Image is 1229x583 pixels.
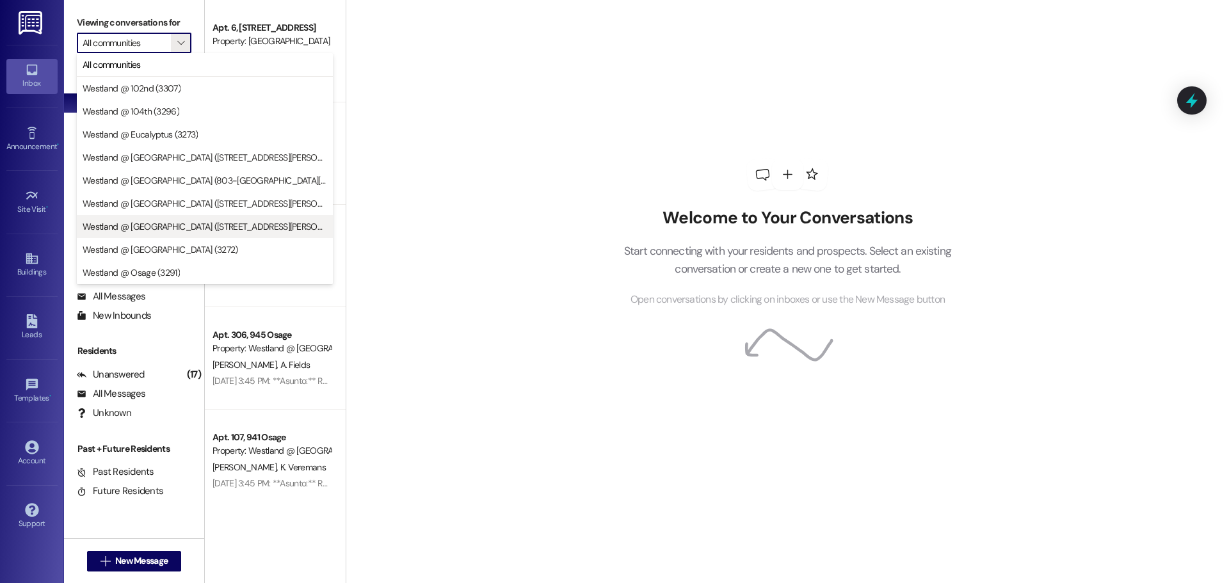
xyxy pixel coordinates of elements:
[6,499,58,534] a: Support
[64,344,204,358] div: Residents
[177,38,184,48] i: 
[83,151,327,164] span: Westland @ [GEOGRAPHIC_DATA] ([STREET_ADDRESS][PERSON_NAME]) (3377)
[83,174,327,187] span: Westland @ [GEOGRAPHIC_DATA] (803-[GEOGRAPHIC_DATA][PERSON_NAME]) (3298)
[77,387,145,401] div: All Messages
[213,461,280,473] span: [PERSON_NAME]
[57,140,59,149] span: •
[213,342,331,355] div: Property: Westland @ [GEOGRAPHIC_DATA] (3291)
[83,128,198,141] span: Westland @ Eucalyptus (3273)
[6,374,58,408] a: Templates •
[77,465,154,479] div: Past Residents
[213,431,331,444] div: Apt. 107, 941 Osage
[184,365,204,385] div: (17)
[213,328,331,342] div: Apt. 306, 945 Osage
[87,551,182,571] button: New Message
[280,461,325,473] span: K. Veremans
[83,266,180,279] span: Westland @ Osage (3291)
[213,35,331,48] div: Property: [GEOGRAPHIC_DATA] @ [GEOGRAPHIC_DATA] ([STREET_ADDRESS][PERSON_NAME]) (3306)
[631,292,945,308] span: Open conversations by clicking on inboxes or use the New Message button
[83,33,171,53] input: All communities
[83,220,327,233] span: Westland @ [GEOGRAPHIC_DATA] ([STREET_ADDRESS][PERSON_NAME] (3274)
[604,242,970,278] p: Start connecting with your residents and prospects. Select an existing conversation or create a n...
[280,359,310,371] span: A. Fields
[83,197,327,210] span: Westland @ [GEOGRAPHIC_DATA] ([STREET_ADDRESS][PERSON_NAME]) (3306)
[100,556,110,566] i: 
[77,484,163,498] div: Future Residents
[6,59,58,93] a: Inbox
[77,368,145,381] div: Unanswered
[64,247,204,260] div: Prospects
[115,554,168,568] span: New Message
[213,21,331,35] div: Apt. 6, [STREET_ADDRESS]
[77,309,151,323] div: New Inbounds
[604,208,970,228] h2: Welcome to Your Conversations
[6,185,58,220] a: Site Visit •
[6,310,58,345] a: Leads
[77,290,145,303] div: All Messages
[83,82,181,95] span: Westland @ 102nd (3307)
[83,105,179,118] span: Westland @ 104th (3296)
[64,72,204,86] div: Prospects + Residents
[83,243,238,256] span: Westland @ [GEOGRAPHIC_DATA] (3272)
[213,359,280,371] span: [PERSON_NAME]
[213,444,331,458] div: Property: Westland @ [GEOGRAPHIC_DATA] (3291)
[77,13,191,33] label: Viewing conversations for
[213,52,277,63] span: [PERSON_NAME]
[6,436,58,471] a: Account
[6,248,58,282] a: Buildings
[83,58,141,71] span: All communities
[64,442,204,456] div: Past + Future Residents
[77,406,131,420] div: Unknown
[49,392,51,401] span: •
[46,203,48,212] span: •
[19,11,45,35] img: ResiDesk Logo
